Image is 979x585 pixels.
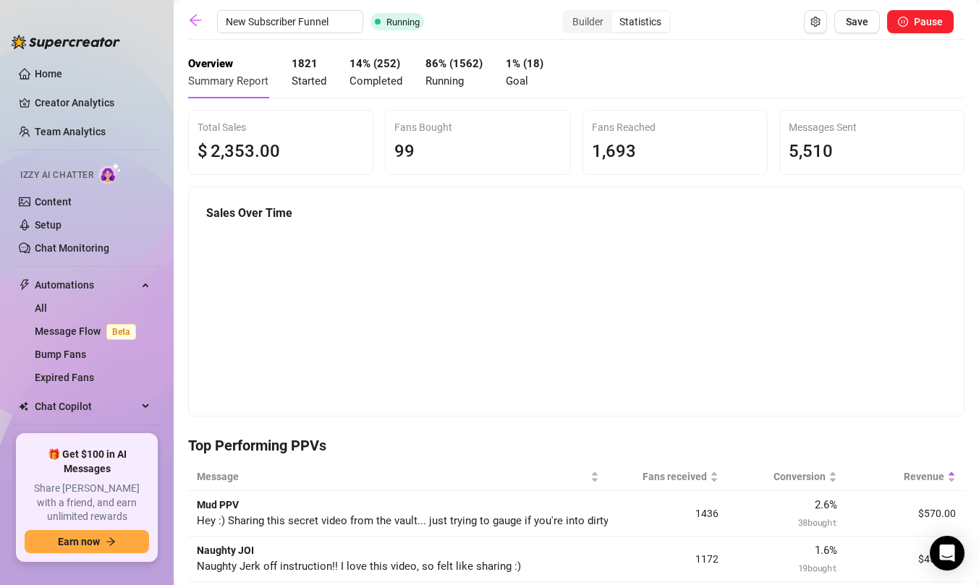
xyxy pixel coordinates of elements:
div: Fans Reached [592,119,758,135]
h4: Top Performing PPVs [188,435,965,456]
span: 2.6 % [815,498,837,511]
span: .00 [255,141,280,161]
img: Chat Copilot [19,401,28,411]
strong: 1% (18) [506,57,543,70]
a: All [35,302,47,314]
span: Chat Copilot [35,395,137,418]
span: thunderbolt [19,279,30,291]
a: arrow-left [188,13,210,30]
img: logo-BBDzfeDw.svg [12,35,120,49]
th: Message [188,463,608,491]
th: Conversion [727,463,846,491]
td: 1436 [608,491,726,537]
div: Messages Sent [789,119,955,135]
th: Revenue [846,463,965,491]
span: pause-circle [898,17,908,27]
span: Automations [35,273,137,296]
a: Creator Analytics [35,91,151,114]
div: Statistics [611,12,669,32]
span: Running [425,74,464,87]
h5: Sales Over Time [206,205,946,222]
a: Setup [35,219,62,231]
td: $459.00 [846,537,965,582]
button: Open Exit Rules [804,10,827,33]
span: Pause [914,16,943,27]
th: Fans received [608,463,726,491]
a: Expired Fans [35,372,94,383]
td: $570.00 [846,491,965,537]
span: arrow-right [106,537,116,547]
span: arrow-left [188,13,203,27]
img: AI Chatter [99,163,122,184]
span: Share [PERSON_NAME] with a friend, and earn unlimited rewards [25,482,149,524]
div: Fans Bought [394,119,561,135]
button: Earn nowarrow-right [25,530,149,553]
strong: Naughty JOI [197,545,254,556]
strong: Mud PPV [197,499,239,511]
span: 38 bought [798,516,837,528]
span: Naughty Jerk off instruction!! I love this video, so felt like sharing :) [197,560,521,573]
span: Izzy AI Chatter [20,168,93,182]
a: Home [35,68,62,80]
span: Summary Report [188,74,268,87]
div: Open Intercom Messenger [930,536,965,571]
strong: Overview [188,57,233,70]
a: Content [35,196,72,208]
span: Save [846,16,868,27]
td: 1172 [608,537,726,582]
span: Conversion [736,469,826,484]
div: Total Sales [198,119,364,135]
span: Beta [106,324,136,340]
span: 99 [394,141,415,161]
span: Revenue [855,469,944,484]
div: Builder [564,12,611,32]
span: Message [197,469,588,484]
a: Message FlowBeta [35,325,142,337]
strong: 1821 [292,57,318,70]
span: 1,693 [592,141,636,161]
span: Fans received [616,469,706,484]
input: Edit Title [217,10,363,33]
span: 5,510 [789,141,833,161]
span: $ [198,138,208,166]
span: 2,353 [211,141,255,161]
span: 🎁 Get $100 in AI Messages [25,448,149,476]
button: Pause [887,10,954,33]
button: Save Flow [834,10,880,33]
span: Goal [506,74,528,87]
span: Started [292,74,326,87]
a: Team Analytics [35,126,106,137]
div: segmented control [563,10,671,33]
strong: 14 % ( 252 ) [349,57,400,70]
a: Chat Monitoring [35,242,109,254]
span: 19 bought [798,562,837,573]
a: Bump Fans [35,349,86,360]
span: Completed [349,74,402,87]
strong: 86 % ( 1562 ) [425,57,483,70]
span: Earn now [58,536,100,547]
span: setting [810,17,821,27]
span: 1.6 % [815,544,837,557]
span: Running [386,17,420,27]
